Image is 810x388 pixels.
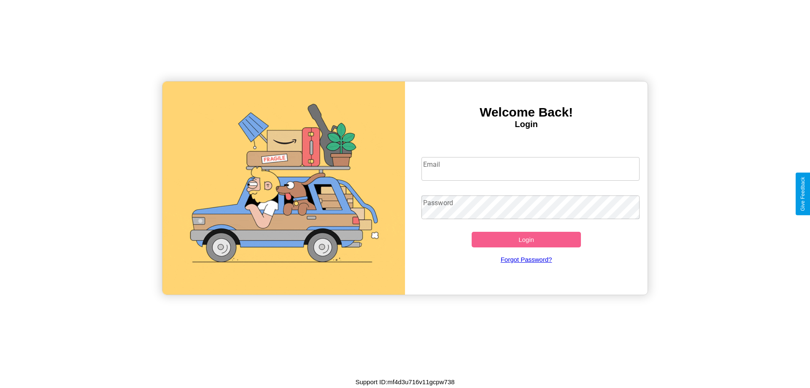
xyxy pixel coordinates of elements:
[355,376,454,388] p: Support ID: mf4d3u716v11gcpw738
[405,105,648,119] h3: Welcome Back!
[417,247,636,271] a: Forgot Password?
[405,119,648,129] h4: Login
[162,81,405,295] img: gif
[472,232,581,247] button: Login
[800,177,806,211] div: Give Feedback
